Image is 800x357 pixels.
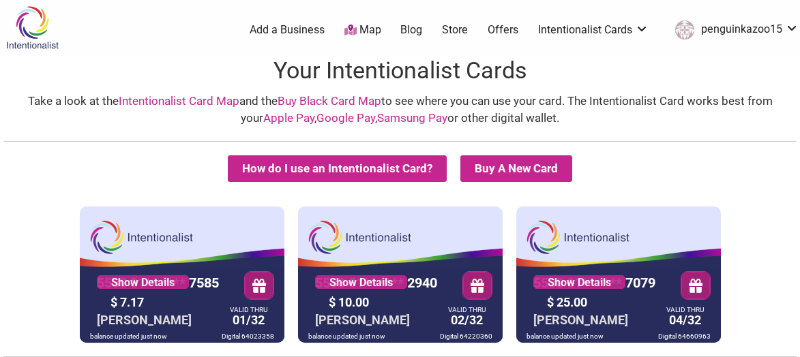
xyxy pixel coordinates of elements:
[448,309,486,311] div: VALID THRU
[218,330,278,343] div: Digital 64023358
[230,309,267,311] div: VALID THRU
[93,309,195,330] div: [PERSON_NAME]
[278,94,381,108] a: Buy Black Card Map
[250,22,325,37] a: Add a Business
[119,94,239,108] a: Intentionalist Card Map
[655,330,714,343] div: Digital 64660963
[325,292,441,313] div: $ 10.00
[460,155,572,182] summary: Buy A New Card
[14,93,786,127] div: Take a look at the and the to see where you can use your card. The Intentionalist Card works best...
[488,22,518,37] a: Offers
[226,307,271,330] div: 01/32
[97,275,189,289] a: Show Details
[436,330,496,343] div: Digital 64220360
[538,22,649,37] a: Intentionalist Cards
[315,275,407,289] a: Show Details
[668,18,799,42] a: penguinkazoo15
[107,292,223,313] div: $ 7.17
[312,309,413,330] div: [PERSON_NAME]
[316,111,375,125] a: Google Pay
[263,111,314,125] a: Apple Pay
[663,307,707,330] div: 04/32
[666,309,704,311] div: VALID THRU
[530,309,632,330] div: [PERSON_NAME]
[442,22,468,37] a: Store
[533,275,625,289] a: Show Details
[523,330,607,343] div: balance updated just now
[377,111,447,125] a: Samsung Pay
[544,292,660,313] div: $ 25.00
[445,307,489,330] div: 02/32
[305,330,389,343] div: balance updated just now
[400,22,422,37] a: Blog
[344,22,381,38] a: Map
[87,330,171,343] div: balance updated just now
[228,155,447,182] button: How do I use an Intentionalist Card?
